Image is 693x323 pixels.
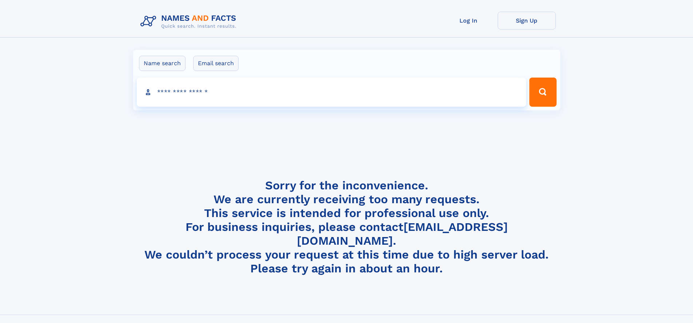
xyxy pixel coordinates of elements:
[193,56,239,71] label: Email search
[137,78,526,107] input: search input
[138,178,556,276] h4: Sorry for the inconvenience. We are currently receiving too many requests. This service is intend...
[297,220,508,248] a: [EMAIL_ADDRESS][DOMAIN_NAME]
[138,12,242,31] img: Logo Names and Facts
[439,12,498,29] a: Log In
[498,12,556,29] a: Sign Up
[529,78,556,107] button: Search Button
[139,56,186,71] label: Name search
